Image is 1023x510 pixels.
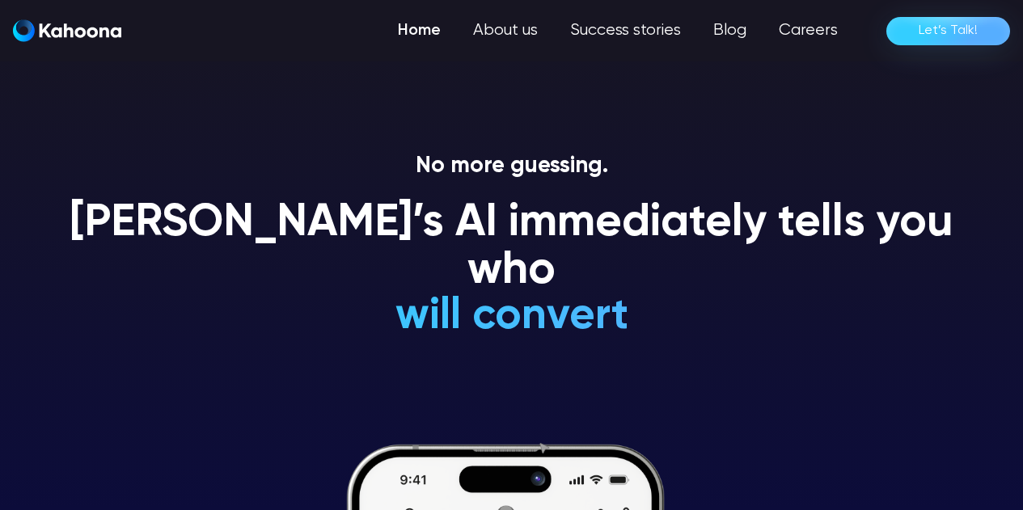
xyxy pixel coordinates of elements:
a: Success stories [554,15,697,47]
a: Let’s Talk! [886,17,1010,45]
img: Kahoona logo white [13,19,121,42]
h1: [PERSON_NAME]’s AI immediately tells you who [51,200,972,296]
a: home [13,19,121,43]
p: No more guessing. [51,153,972,180]
a: About us [457,15,554,47]
div: Let’s Talk! [919,18,978,44]
a: Blog [697,15,763,47]
a: Home [382,15,457,47]
h1: will convert [273,293,750,340]
a: Careers [763,15,854,47]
